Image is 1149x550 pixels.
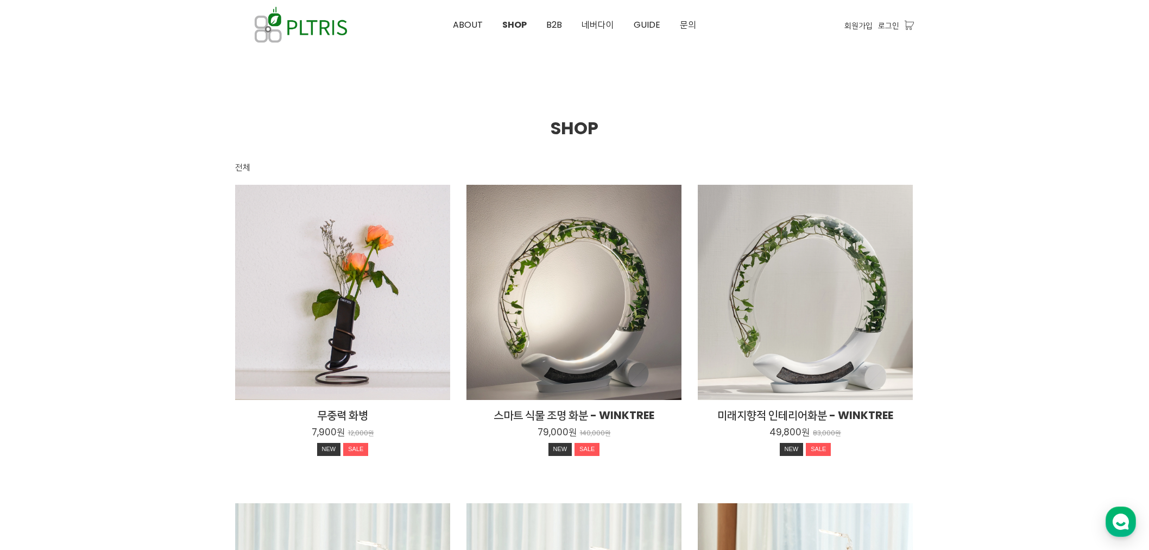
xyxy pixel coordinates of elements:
div: NEW [548,443,572,456]
a: 회원가입 [844,20,873,32]
h2: 미래지향적 인테리어화분 - WINKTREE [698,408,913,423]
div: 전체 [235,161,250,174]
span: SHOP [502,18,527,31]
span: B2B [546,18,562,31]
span: 문의 [680,18,696,31]
div: SALE [343,443,368,456]
a: GUIDE [624,1,670,49]
a: 미래지향적 인테리어화분 - WINKTREE 49,800원 83,000원 NEWSALE [698,408,913,459]
div: NEW [317,443,341,456]
a: 스마트 식물 조명 화분 - WINKTREE 79,000원 140,000원 NEWSALE [466,408,681,459]
p: 12,000원 [348,429,374,437]
p: 140,000원 [580,429,611,437]
a: 문의 [670,1,706,49]
p: 79,000원 [538,426,577,438]
h2: 스마트 식물 조명 화분 - WINKTREE [466,408,681,423]
h2: 무중력 화병 [235,408,450,423]
span: SHOP [551,116,598,140]
div: SALE [806,443,831,456]
div: NEW [780,443,804,456]
span: 네버다이 [582,18,614,31]
a: 무중력 화병 7,900원 12,000원 NEWSALE [235,408,450,459]
a: SHOP [493,1,536,49]
a: ABOUT [443,1,493,49]
a: B2B [536,1,572,49]
p: 7,900원 [312,426,345,438]
p: 49,800원 [769,426,810,438]
a: 네버다이 [572,1,624,49]
a: 로그인 [878,20,899,32]
span: ABOUT [453,18,483,31]
span: GUIDE [634,18,660,31]
p: 83,000원 [813,429,841,437]
div: SALE [574,443,599,456]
